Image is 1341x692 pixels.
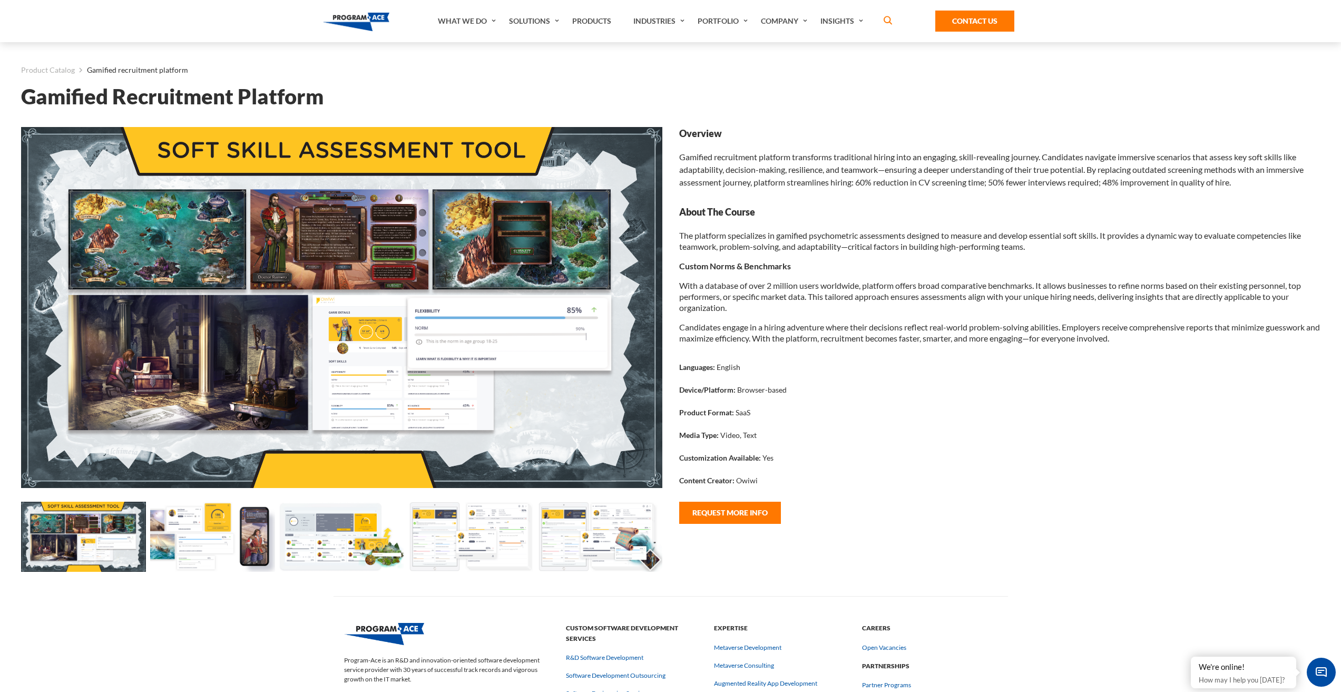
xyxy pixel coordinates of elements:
[714,661,774,670] a: Metaverse Consulting
[679,453,761,462] strong: Customization Available:
[714,623,849,633] strong: Expertise
[75,63,188,77] li: Gamified recruitment platform
[21,63,1320,77] nav: breadcrumb
[762,452,774,463] p: Yes
[679,385,736,394] strong: Device/Platform:
[323,13,390,31] img: Program-Ace
[679,476,735,485] strong: Content Creator:
[1307,658,1336,687] span: Chat Widget
[150,502,275,572] img: Gamified recruitment platform - Preview 1
[679,408,734,417] strong: Product Format:
[862,643,906,652] a: Open Vacancies
[21,127,662,488] img: Gamified recruitment platform - Preview 0
[679,280,1320,313] p: With a database of over 2 million users worldwide, platform offers broad comparative benchmarks. ...
[344,623,424,645] img: Program-Ace
[679,321,1320,344] p: Candidates engage in a hiring adventure where their decisions reflect real-world problem-solving ...
[566,635,701,642] a: Custom Software Development Services
[537,502,662,572] img: Gamified recruitment platform - Preview 4
[679,363,715,372] strong: Languages:
[714,679,817,688] a: Augmented Reality App Development
[862,680,911,690] a: Partner Programs
[862,661,997,671] strong: Partnerships
[566,671,665,680] a: Software Development Outsourcing
[566,623,701,644] strong: Custom Software Development Services
[566,653,643,662] a: R&D Software Development
[714,624,849,632] a: Expertise
[679,127,1320,189] div: Gamified recruitment platform transforms traditional hiring into an engaging, skill-revealing jou...
[679,260,1320,271] p: Custom Norms & Benchmarks
[21,87,1320,106] h1: Gamified Recruitment Platform
[1199,674,1288,686] p: How may I help you [DATE]?
[408,502,533,572] img: Gamified recruitment platform - Preview 3
[935,11,1014,32] a: Contact Us
[737,384,787,395] p: Browser-based
[736,475,758,486] p: Owiwi
[279,502,404,572] img: Gamified recruitment platform - Preview 2
[679,230,1320,252] p: The platform specializes in gamified psychometric assessments designed to measure and develop ess...
[717,362,740,373] p: English
[736,407,750,418] p: SaaS
[714,643,781,652] a: Metaverse Development
[679,431,719,440] strong: Media Type:
[862,623,997,633] strong: Careers
[21,63,75,77] a: Product Catalog
[679,127,1320,140] strong: Overview
[679,206,1320,219] strong: About The Course
[679,502,781,524] button: Request More Info
[21,502,146,572] img: Gamified recruitment platform - Preview 0
[720,430,757,441] p: Video, Text
[1199,662,1288,672] div: We're online!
